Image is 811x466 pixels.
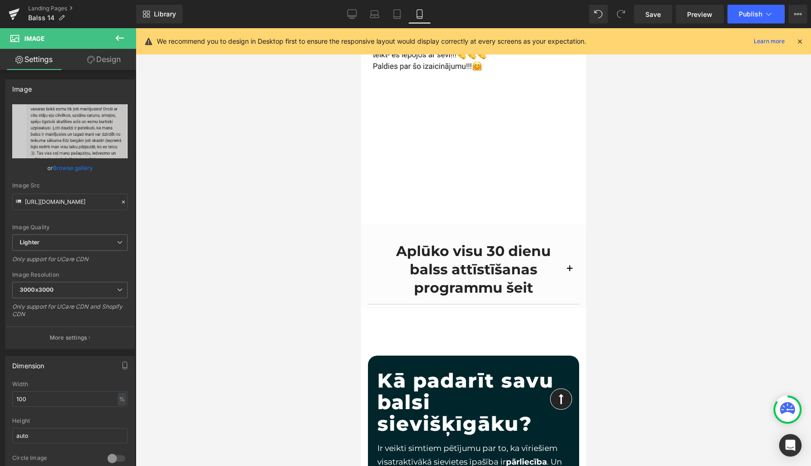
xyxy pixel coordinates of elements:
[12,391,128,407] input: auto
[53,160,93,176] a: Browse gallery
[12,381,128,388] div: Width
[118,393,126,405] div: %
[12,454,98,464] div: Circle Image
[12,428,128,443] input: auto
[12,163,128,173] div: or
[12,303,128,324] div: Only support for UCare CDN and Shopify CDN
[20,239,39,246] b: Lighter
[16,415,201,452] span: Ir veikti simtiem pētījumu par to, ka vīriešiem visatraktīvākā sievietes īpašība ir . Un pārliecī...
[687,9,712,19] span: Preview
[12,272,128,278] div: Image Resolution
[612,5,630,23] button: Redo
[6,326,134,349] button: More settings
[727,5,785,23] button: Publish
[363,5,386,23] a: Laptop
[136,5,183,23] a: New Library
[12,418,128,424] div: Height
[12,182,128,189] div: Image Src
[70,49,138,70] a: Design
[12,256,128,269] div: Only support for UCare CDN
[676,5,724,23] a: Preview
[16,340,193,408] span: Kā padarīt savu balsi sievišķīgāku?
[12,224,128,231] div: Image Quality
[386,5,408,23] a: Tablet
[739,10,762,18] span: Publish
[12,357,45,370] div: Dimension
[20,286,54,293] b: 3000x3000
[341,5,363,23] a: Desktop
[28,14,54,22] span: Balss 14
[589,5,608,23] button: Undo
[12,80,32,93] div: Image
[750,36,788,47] a: Learn more
[28,5,136,12] a: Landing Pages
[12,194,128,210] input: Link
[145,429,186,438] span: pārliecība
[408,5,431,23] a: Mobile
[26,214,199,269] h2: Aplūko visu 30 dienu balss attīstīšanas programmu šeit
[24,35,45,42] span: Image
[645,9,661,19] span: Save
[50,334,87,342] p: More settings
[779,434,802,457] div: Open Intercom Messenger
[157,36,586,47] p: We recommend you to design in Desktop first to ensure the responsive layout would display correct...
[788,5,807,23] button: More
[154,10,176,18] span: Library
